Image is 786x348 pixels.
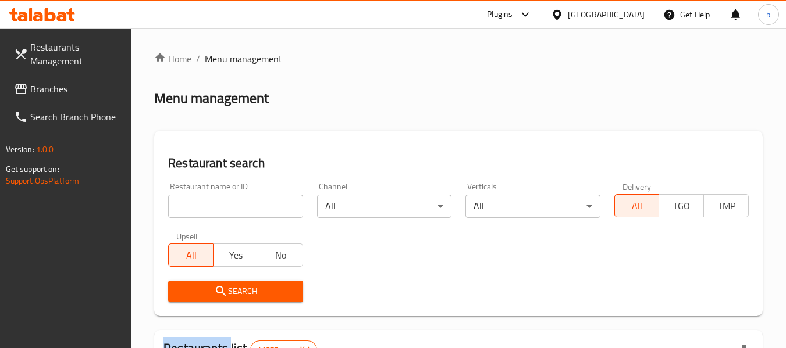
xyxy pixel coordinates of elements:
h2: Restaurant search [168,155,749,172]
button: No [258,243,303,267]
li: / [196,52,200,66]
input: Search for restaurant name or ID.. [168,195,303,218]
span: Version: [6,142,34,157]
a: Home [154,52,191,66]
h2: Menu management [154,89,269,107]
div: Plugins [487,8,513,21]
span: Get support on: [6,162,59,177]
span: TMP [709,198,744,214]
span: All [173,247,209,264]
div: All [465,195,600,218]
span: Menu management [205,52,282,66]
a: Restaurants Management [5,33,131,75]
label: Upsell [176,232,198,240]
button: All [614,194,660,217]
a: Branches [5,75,131,103]
span: No [263,247,298,264]
span: Restaurants Management [30,40,122,68]
span: TGO [664,198,699,214]
div: All [317,195,451,218]
a: Support.OpsPlatform [6,173,80,188]
span: Search [177,284,293,299]
div: [GEOGRAPHIC_DATA] [568,8,645,21]
span: 1.0.0 [36,142,54,157]
button: Yes [213,243,258,267]
a: Search Branch Phone [5,103,131,131]
span: Search Branch Phone [30,110,122,124]
button: TGO [659,194,704,217]
button: Search [168,281,303,302]
span: b [766,8,770,21]
span: Branches [30,82,122,96]
button: All [168,243,214,267]
span: Yes [218,247,254,264]
nav: breadcrumb [154,52,763,66]
button: TMP [703,194,749,217]
span: All [620,198,655,214]
label: Delivery [623,182,652,191]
